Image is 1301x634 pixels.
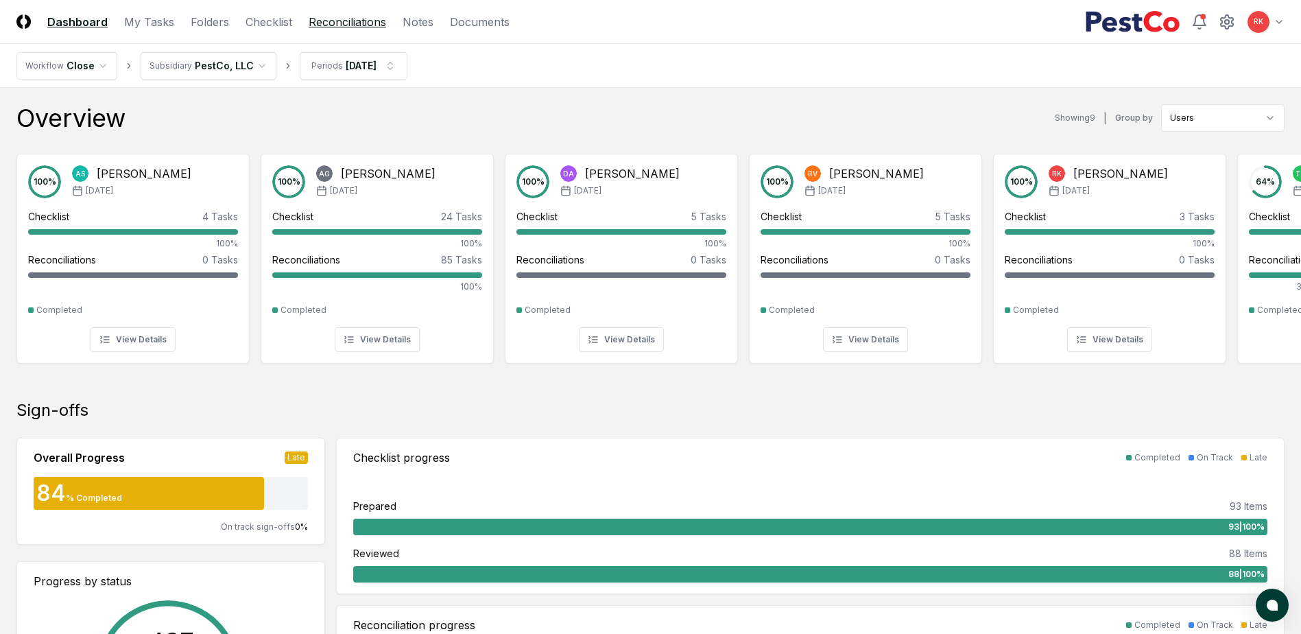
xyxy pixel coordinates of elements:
div: Completed [1013,304,1059,316]
div: Late [1250,451,1267,464]
span: AG [319,169,330,179]
a: 100%RK[PERSON_NAME][DATE]Checklist3 Tasks100%Reconciliations0 TasksCompletedView Details [993,143,1226,364]
a: 100%AS[PERSON_NAME][DATE]Checklist4 Tasks100%Reconciliations0 TasksCompletedView Details [16,143,250,364]
a: Checklist progressCompletedOn TrackLatePrepared93 Items93|100%Reviewed88 Items88|100% [336,438,1285,594]
div: Checklist [28,209,69,224]
div: Checklist progress [353,449,450,466]
div: 100% [272,237,482,250]
div: | [1103,111,1107,126]
div: Late [285,451,308,464]
div: Completed [281,304,326,316]
a: 100%RV[PERSON_NAME][DATE]Checklist5 Tasks100%Reconciliations0 TasksCompletedView Details [749,143,982,364]
div: Reconciliations [272,253,340,267]
a: My Tasks [124,14,174,30]
div: Checklist [1249,209,1290,224]
div: 88 Items [1229,546,1267,561]
span: [DATE] [818,185,846,197]
a: Checklist [246,14,292,30]
div: [PERSON_NAME] [585,165,680,182]
img: PestCo logo [1085,11,1180,33]
div: Checklist [761,209,802,224]
span: [DATE] [1062,185,1090,197]
span: [DATE] [330,185,357,197]
div: Workflow [25,60,64,72]
button: atlas-launcher [1256,589,1289,622]
div: Reconciliations [1005,253,1073,267]
div: 85 Tasks [441,253,482,267]
div: Reconciliations [761,253,828,267]
div: On Track [1197,451,1233,464]
div: On Track [1197,619,1233,631]
div: Showing 9 [1055,112,1095,124]
div: Completed [525,304,571,316]
div: % Completed [66,492,122,504]
a: Documents [450,14,510,30]
button: View Details [1067,327,1152,352]
button: View Details [823,327,908,352]
div: 5 Tasks [935,209,970,224]
div: Checklist [516,209,558,224]
button: View Details [91,327,176,352]
span: RK [1254,16,1263,27]
span: AS [75,169,85,179]
span: 93 | 100 % [1228,521,1265,533]
nav: breadcrumb [16,52,407,80]
div: Completed [769,304,815,316]
button: View Details [335,327,420,352]
div: Completed [36,304,82,316]
div: Completed [1134,619,1180,631]
div: Reconciliations [516,253,584,267]
div: 84 [34,482,66,504]
div: Late [1250,619,1267,631]
div: 0 Tasks [1179,253,1215,267]
div: Checklist [272,209,313,224]
a: Folders [191,14,229,30]
span: [DATE] [574,185,601,197]
button: RK [1246,10,1271,34]
div: 100% [272,281,482,293]
div: [PERSON_NAME] [97,165,191,182]
div: 5 Tasks [691,209,726,224]
div: 0 Tasks [935,253,970,267]
button: View Details [579,327,664,352]
div: 100% [516,237,726,250]
div: 100% [761,237,970,250]
div: Completed [1134,451,1180,464]
a: Notes [403,14,433,30]
span: [DATE] [86,185,113,197]
span: On track sign-offs [221,521,295,532]
div: Prepared [353,499,396,513]
div: [DATE] [346,58,377,73]
div: [PERSON_NAME] [1073,165,1168,182]
div: Reconciliation progress [353,617,475,633]
div: 93 Items [1230,499,1267,513]
div: Overview [16,104,126,132]
div: 4 Tasks [202,209,238,224]
div: 0 Tasks [691,253,726,267]
div: 3 Tasks [1180,209,1215,224]
div: Overall Progress [34,449,125,466]
label: Group by [1115,114,1153,122]
div: 0 Tasks [202,253,238,267]
div: 100% [28,237,238,250]
div: Progress by status [34,573,308,589]
div: 100% [1005,237,1215,250]
div: Reviewed [353,546,399,561]
div: Sign-offs [16,399,1285,421]
a: 100%DA[PERSON_NAME][DATE]Checklist5 Tasks100%Reconciliations0 TasksCompletedView Details [505,143,738,364]
a: Reconciliations [309,14,386,30]
span: RK [1052,169,1062,179]
img: Logo [16,14,31,29]
a: Dashboard [47,14,108,30]
div: [PERSON_NAME] [341,165,435,182]
button: Periods[DATE] [300,52,407,80]
div: Periods [311,60,343,72]
div: [PERSON_NAME] [829,165,924,182]
div: Checklist [1005,209,1046,224]
div: Subsidiary [150,60,192,72]
a: 100%AG[PERSON_NAME][DATE]Checklist24 Tasks100%Reconciliations85 Tasks100%CompletedView Details [261,143,494,364]
span: 88 | 100 % [1228,568,1265,580]
div: 24 Tasks [441,209,482,224]
div: Reconciliations [28,253,96,267]
span: 0 % [295,521,308,532]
